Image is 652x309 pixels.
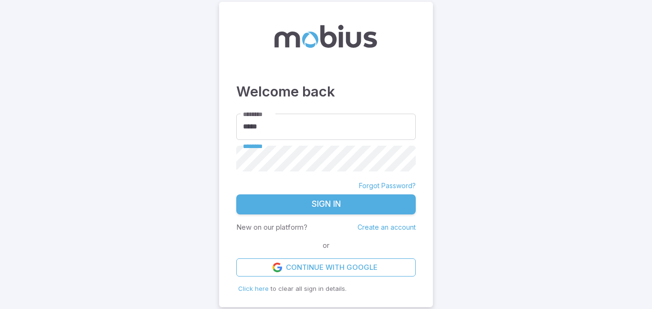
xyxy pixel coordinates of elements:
[359,181,416,191] a: Forgot Password?
[236,222,307,233] p: New on our platform?
[238,284,414,294] p: to clear all sign in details.
[320,240,332,251] span: or
[238,285,269,292] span: Click here
[236,258,416,277] a: Continue with Google
[358,223,416,231] a: Create an account
[236,194,416,214] button: Sign In
[236,81,416,102] h3: Welcome back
